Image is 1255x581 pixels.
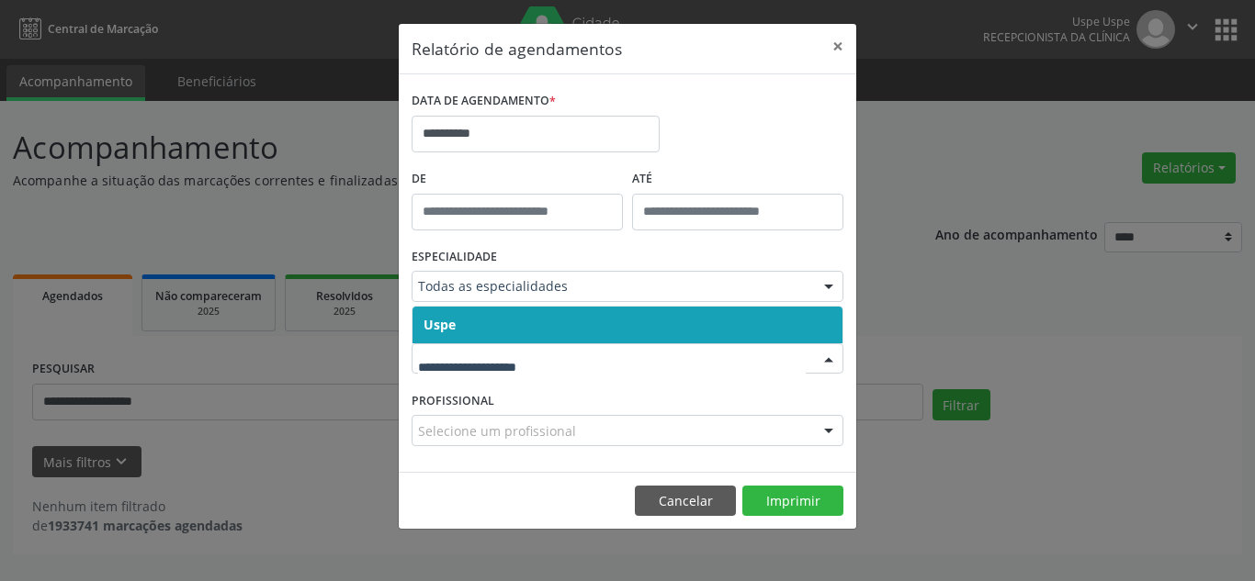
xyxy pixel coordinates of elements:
button: Cancelar [635,486,736,517]
label: ATÉ [632,165,843,194]
button: Close [820,24,856,69]
span: Uspe [424,316,456,333]
span: Selecione um profissional [418,421,576,441]
h5: Relatório de agendamentos [412,37,622,61]
label: PROFISSIONAL [412,386,494,415]
label: ESPECIALIDADE [412,243,497,272]
label: De [412,165,623,194]
button: Imprimir [742,486,843,517]
label: DATA DE AGENDAMENTO [412,87,556,116]
span: Todas as especialidades [418,277,806,296]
